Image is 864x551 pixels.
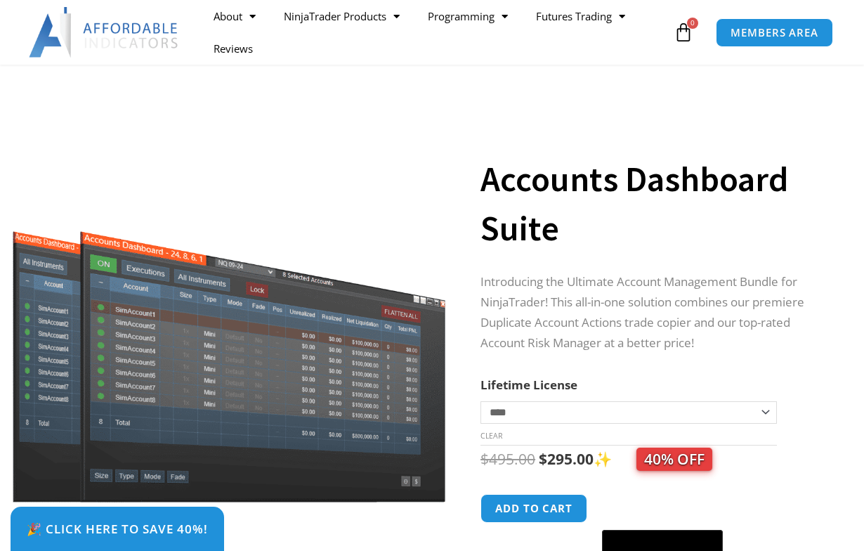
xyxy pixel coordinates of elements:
[539,449,547,469] span: $
[11,153,448,503] img: Screenshot 2024-08-26 155710eeeee
[653,12,714,53] a: 0
[687,18,698,29] span: 0
[29,7,180,58] img: LogoAI | Affordable Indicators – NinjaTrader
[636,448,712,471] span: 40% OFF
[480,155,829,253] h1: Accounts Dashboard Suite
[480,272,829,354] p: Introducing the Ultimate Account Management Bundle for NinjaTrader! This all-in-one solution comb...
[539,449,594,469] bdi: 295.00
[480,449,535,469] bdi: 495.00
[731,27,818,38] span: MEMBERS AREA
[480,449,489,469] span: $
[599,492,726,526] iframe: Secure express checkout frame
[199,32,267,65] a: Reviews
[11,507,224,551] a: 🎉 Click Here to save 40%!
[480,494,587,523] button: Add to cart
[27,523,208,535] span: 🎉 Click Here to save 40%!
[480,377,577,393] label: Lifetime License
[594,449,712,469] span: ✨
[480,431,502,441] a: Clear options
[716,18,833,47] a: MEMBERS AREA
